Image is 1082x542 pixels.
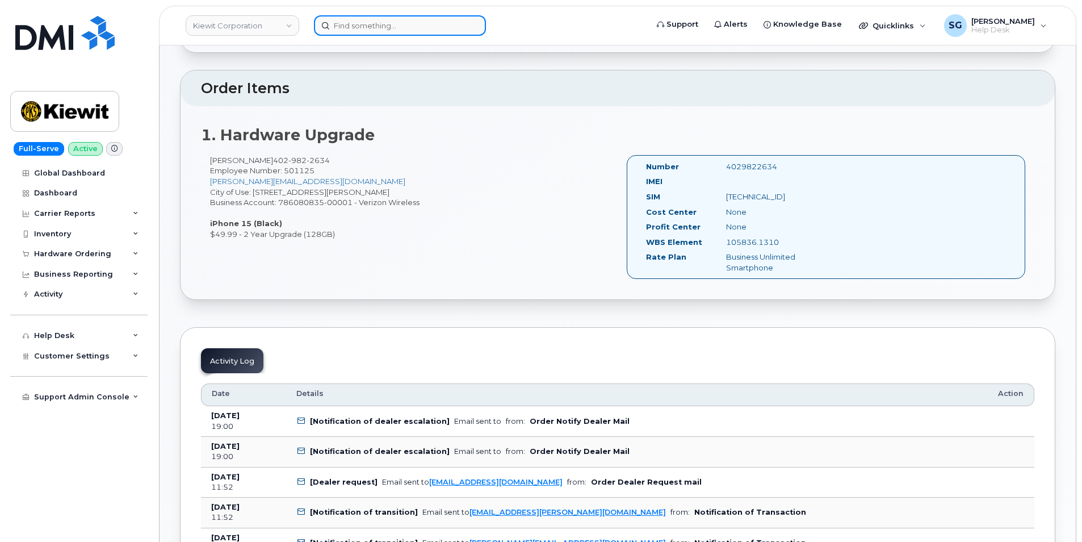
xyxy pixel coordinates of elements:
[988,383,1034,406] th: Action
[567,478,586,486] span: from:
[469,508,666,516] a: [EMAIL_ADDRESS][PERSON_NAME][DOMAIN_NAME]
[210,166,314,175] span: Employee Number: 501125
[288,156,307,165] span: 982
[506,447,525,456] span: from:
[971,26,1035,35] span: Help Desk
[211,422,276,432] div: 19:00
[646,222,701,232] label: Profit Center
[646,207,697,218] label: Cost Center
[718,222,830,232] div: None
[211,533,240,542] b: [DATE]
[211,503,240,511] b: [DATE]
[646,176,662,187] label: IMEI
[756,13,850,36] a: Knowledge Base
[310,447,450,456] b: [Notification of dealer escalation]
[1033,493,1073,533] iframe: Messenger Launcher
[670,508,690,516] span: from:
[506,417,525,426] span: from:
[591,478,702,486] b: Order Dealer Request mail
[310,478,378,486] b: [Dealer request]
[201,126,375,144] strong: 1. Hardware Upgrade
[211,442,240,451] b: [DATE]
[936,14,1055,37] div: Samaria Gomez
[530,447,630,456] b: Order Notify Dealer Mail
[646,191,660,202] label: SIM
[201,81,1034,97] h2: Order Items
[211,411,240,420] b: [DATE]
[201,155,618,240] div: [PERSON_NAME] City of Use: [STREET_ADDRESS][PERSON_NAME] Business Account: 786080835-00001 - Veri...
[454,447,501,456] div: Email sent to
[718,191,830,202] div: [TECHNICAL_ID]
[211,512,276,523] div: 11:52
[851,14,934,37] div: Quicklinks
[649,13,706,36] a: Support
[314,15,486,36] input: Find something...
[310,417,450,426] b: [Notification of dealer escalation]
[211,482,276,493] div: 11:52
[530,417,630,426] b: Order Notify Dealer Mail
[718,252,830,273] div: Business Unlimited Smartphone
[646,161,679,172] label: Number
[971,16,1035,26] span: [PERSON_NAME]
[273,156,330,165] span: 402
[706,13,756,36] a: Alerts
[694,508,806,516] b: Notification of Transaction
[212,389,230,399] span: Date
[429,478,563,486] a: [EMAIL_ADDRESS][DOMAIN_NAME]
[718,161,830,172] div: 4029822634
[211,452,276,462] div: 19:00
[646,252,686,262] label: Rate Plan
[307,156,330,165] span: 2634
[210,177,405,186] a: [PERSON_NAME][EMAIL_ADDRESS][DOMAIN_NAME]
[382,478,563,486] div: Email sent to
[666,19,698,30] span: Support
[186,15,299,36] a: Kiewit Corporation
[454,417,501,426] div: Email sent to
[211,473,240,481] b: [DATE]
[773,19,842,30] span: Knowledge Base
[210,219,282,228] strong: iPhone 15 (Black)
[296,389,324,399] span: Details
[646,237,702,248] label: WBS Element
[718,207,830,218] div: None
[873,21,914,30] span: Quicklinks
[949,19,962,32] span: SG
[310,508,418,516] b: [Notification of transition]
[718,237,830,248] div: 105836.1310
[724,19,748,30] span: Alerts
[422,508,666,516] div: Email sent to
